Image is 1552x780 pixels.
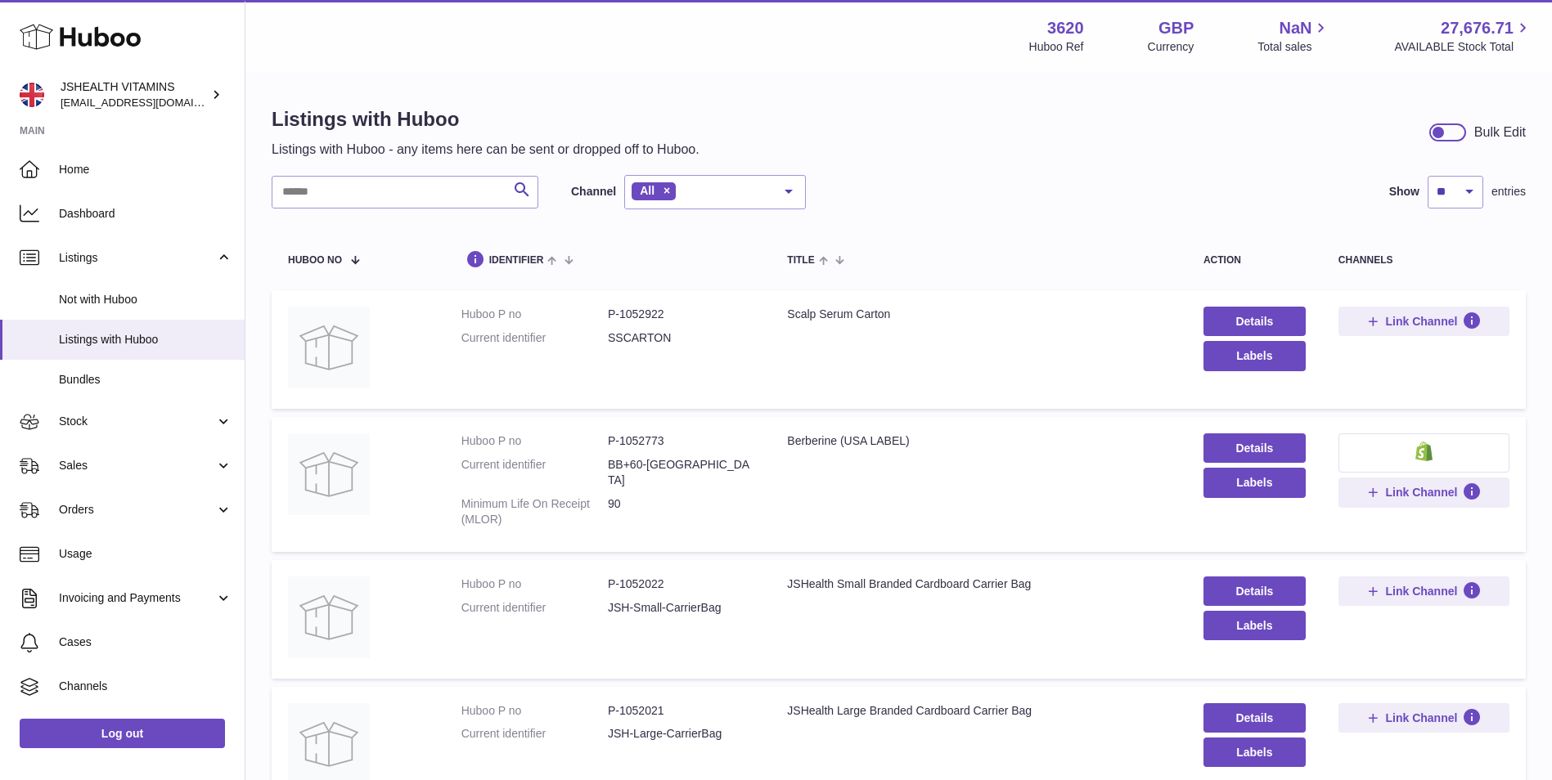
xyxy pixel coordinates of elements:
[608,726,754,742] dd: JSH-Large-CarrierBag
[608,330,754,346] dd: SSCARTON
[1491,184,1526,199] span: entries
[20,83,44,107] img: internalAdmin-3620@internal.huboo.com
[59,162,232,177] span: Home
[59,206,232,222] span: Dashboard
[608,600,754,616] dd: JSH-Small-CarrierBag
[787,576,1171,592] div: JSHealth Small Branded Cardboard Carrier Bag
[1203,703,1306,733] a: Details
[1203,341,1306,370] button: Labels
[608,307,754,322] dd: P-1052922
[640,184,655,197] span: All
[1203,433,1306,463] a: Details
[787,255,814,266] span: title
[1257,17,1330,55] a: NaN Total sales
[20,719,225,748] a: Log out
[59,414,215,429] span: Stock
[461,307,608,322] dt: Huboo P no
[461,496,608,527] dt: Minimum Life On Receipt (MLOR)
[608,433,754,449] dd: P-1052773
[461,433,608,449] dt: Huboo P no
[61,79,208,110] div: JSHEALTH VITAMINS
[1148,39,1194,55] div: Currency
[59,679,232,694] span: Channels
[489,255,544,266] span: identifier
[1203,255,1306,266] div: action
[787,307,1171,322] div: Scalp Serum Carton
[1257,39,1330,55] span: Total sales
[787,433,1171,449] div: Berberine (USA LABEL)
[571,184,616,199] label: Channel
[787,703,1171,719] div: JSHealth Large Branded Cardboard Carrier Bag
[1415,442,1433,461] img: shopify-small.png
[1047,17,1084,39] strong: 3620
[461,703,608,719] dt: Huboo P no
[461,600,608,616] dt: Current identifier
[288,255,342,266] span: Huboo no
[1338,703,1509,733] button: Link Channel
[608,703,754,719] dd: P-1052021
[59,372,232,388] span: Bundles
[288,307,370,388] img: Scalp Serum Carton
[1389,184,1419,199] label: Show
[1385,485,1457,500] span: Link Channel
[1029,39,1084,55] div: Huboo Ref
[461,330,608,346] dt: Current identifier
[1338,576,1509,606] button: Link Channel
[61,96,241,109] span: [EMAIL_ADDRESS][DOMAIN_NAME]
[59,250,215,266] span: Listings
[59,634,232,650] span: Cases
[1203,468,1306,497] button: Labels
[288,433,370,515] img: Berberine (USA LABEL)
[59,332,232,347] span: Listings with Huboo
[1203,576,1306,606] a: Details
[608,457,754,488] dd: BB+60-[GEOGRAPHIC_DATA]
[288,576,370,658] img: JSHealth Small Branded Cardboard Carrier Bag
[1203,737,1306,767] button: Labels
[1203,611,1306,640] button: Labels
[1385,711,1457,725] span: Link Channel
[59,292,232,307] span: Not with Huboo
[1338,477,1509,507] button: Link Channel
[59,590,215,606] span: Invoicing and Payments
[1441,17,1514,39] span: 27,676.71
[461,726,608,742] dt: Current identifier
[272,106,700,132] h1: Listings with Huboo
[59,502,215,518] span: Orders
[1203,307,1306,336] a: Details
[59,546,232,562] span: Usage
[1394,17,1532,55] a: 27,676.71 AVAILABLE Stock Total
[1385,314,1457,329] span: Link Channel
[1338,307,1509,336] button: Link Channel
[59,458,215,473] span: Sales
[272,141,700,159] p: Listings with Huboo - any items here can be sent or dropped off to Huboo.
[461,457,608,488] dt: Current identifier
[461,576,608,592] dt: Huboo P no
[608,576,754,592] dd: P-1052022
[1158,17,1194,39] strong: GBP
[1338,255,1509,266] div: channels
[1394,39,1532,55] span: AVAILABLE Stock Total
[1474,123,1526,141] div: Bulk Edit
[1385,584,1457,598] span: Link Channel
[608,496,754,527] dd: 90
[1279,17,1311,39] span: NaN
